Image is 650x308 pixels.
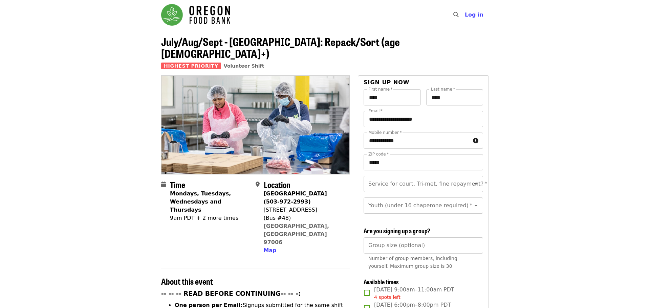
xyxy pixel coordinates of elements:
i: search icon [453,11,459,18]
a: [GEOGRAPHIC_DATA], [GEOGRAPHIC_DATA] 97006 [264,223,329,245]
button: Map [264,246,277,255]
label: First name [368,87,393,91]
span: About this event [161,275,213,287]
label: Email [368,109,383,113]
div: 9am PDT + 2 more times [170,214,250,222]
input: First name [364,89,421,105]
img: July/Aug/Sept - Beaverton: Repack/Sort (age 10+) organized by Oregon Food Bank [161,76,349,174]
span: Are you signing up a group? [364,226,430,235]
i: circle-info icon [473,138,478,144]
strong: -- -- -- READ BEFORE CONTINUING-- -- -: [161,290,301,297]
input: ZIP code [364,154,483,170]
span: Available times [364,277,399,286]
input: Email [364,111,483,127]
span: Log in [465,11,483,18]
button: Log in [459,8,489,22]
label: Mobile number [368,131,402,135]
span: 4 spots left [374,294,400,300]
img: Oregon Food Bank - Home [161,4,230,26]
a: Volunteer Shift [224,63,264,69]
span: Map [264,247,277,254]
span: Highest Priority [161,63,221,69]
button: Open [471,179,481,189]
span: July/Aug/Sept - [GEOGRAPHIC_DATA]: Repack/Sort (age [DEMOGRAPHIC_DATA]+) [161,33,400,61]
input: [object Object] [364,237,483,254]
span: Location [264,179,290,190]
strong: [GEOGRAPHIC_DATA] (503-972-2993) [264,190,327,205]
div: [STREET_ADDRESS] [264,206,345,214]
span: Number of group members, including yourself. Maximum group size is 30 [368,256,457,269]
label: ZIP code [368,152,389,156]
input: Last name [426,89,483,105]
i: map-marker-alt icon [256,181,260,188]
span: Time [170,179,185,190]
button: Open [471,201,481,210]
strong: Mondays, Tuesdays, Wednesdays and Thursdays [170,190,231,213]
i: calendar icon [161,181,166,188]
span: Sign up now [364,79,410,86]
span: [DATE] 9:00am–11:00am PDT [374,286,454,301]
div: (Bus #48) [264,214,345,222]
label: Last name [431,87,455,91]
input: Search [463,7,468,23]
input: Mobile number [364,133,470,149]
